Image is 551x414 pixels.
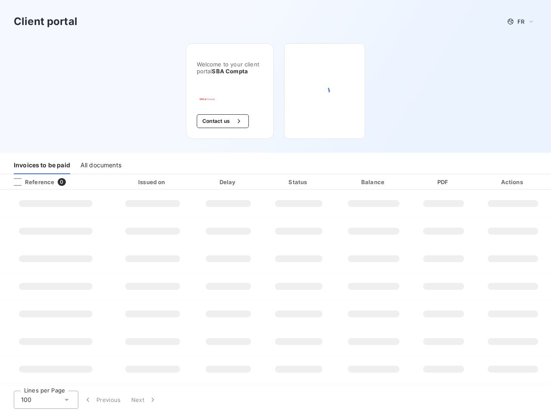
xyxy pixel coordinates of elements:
[113,178,192,186] div: Issued on
[197,114,249,128] button: Contact us
[14,14,77,29] h3: Client portal
[14,156,70,174] div: Invoices to be paid
[197,95,252,100] img: Company logo
[21,395,31,404] span: 100
[58,178,65,186] span: 0
[415,178,473,186] div: PDF
[517,18,524,25] span: FR
[265,178,333,186] div: Status
[78,391,126,409] button: Previous
[336,178,411,186] div: Balance
[212,68,248,75] span: SBA Compta
[196,178,261,186] div: Delay
[7,178,54,186] div: Reference
[197,61,263,75] span: Welcome to your client portal
[80,156,121,174] div: All documents
[126,391,162,409] button: Next
[476,178,549,186] div: Actions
